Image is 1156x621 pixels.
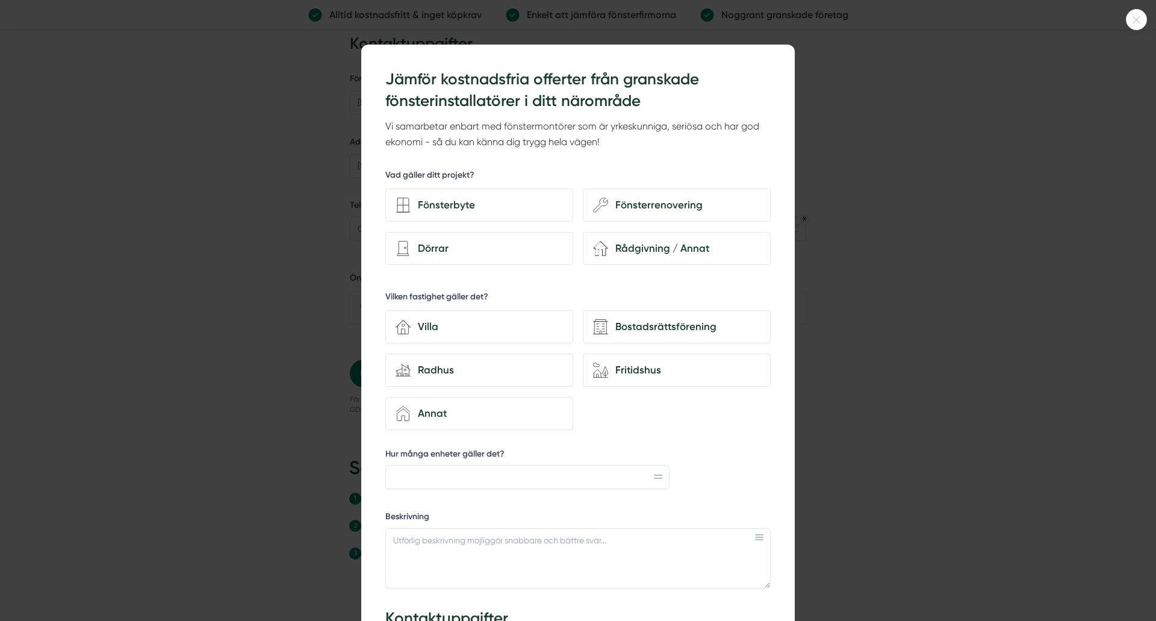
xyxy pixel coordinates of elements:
h5: Vad gäller ditt projekt? [385,169,474,184]
h5: Vilken fastighet gäller det? [385,291,488,306]
h3: Jämför kostnadsfria offerter från granskade fönsterinstallatörer i ditt närområde [385,69,771,113]
label: Hur många enheter gäller det? [385,448,670,463]
label: Beskrivning [385,511,771,526]
p: Vi samarbetar enbart med fönstermontörer som är yrkeskunniga, seriösa och har god ekonomi - så du... [385,119,771,151]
